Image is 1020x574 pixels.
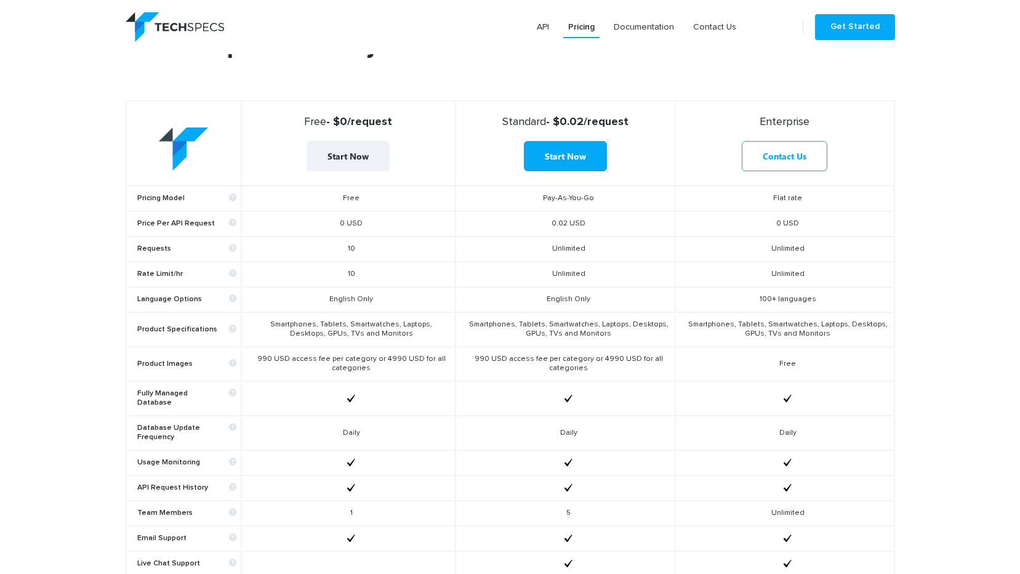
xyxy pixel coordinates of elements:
td: 990 USD access fee per category or 4990 USD for all categories [241,347,456,381]
b: Usage Monitoring [137,458,236,467]
h2: Choose a plan that fits your needs [126,36,895,100]
strong: - $0/request [247,115,450,129]
b: Database Update Frequency [137,424,236,442]
a: Start Now [307,141,390,171]
a: Get Started [815,14,895,40]
td: Daily [675,416,894,450]
b: Product Images [137,360,236,369]
span: Enterprise [760,116,809,127]
img: table-logo.png [159,127,208,171]
span: Standard [502,116,546,127]
td: English Only [241,287,456,312]
a: Pricing [563,16,600,38]
td: 0.02 USD [456,211,675,236]
b: Email Support [137,534,236,543]
td: Smartphones, Tablets, Smartwatches, Laptops, Desktops, GPUs, TVs and Monitors [456,312,675,347]
a: Contact Us [742,141,827,171]
td: 0 USD [241,211,456,236]
td: 10 [241,236,456,262]
td: Unlimited [675,501,894,526]
b: Requests [137,245,236,254]
strong: - $0.02/request [461,115,670,129]
a: Contact Us [688,16,741,38]
td: Free [241,186,456,212]
img: logo [126,12,224,42]
b: Rate Limit/hr [137,270,236,279]
b: Pricing Model [137,194,236,203]
td: Unlimited [456,262,675,287]
td: 5 [456,501,675,526]
b: Live Chat Support [137,559,236,568]
a: Documentation [609,16,679,38]
td: Unlimited [675,236,894,262]
td: Pay-As-You-Go [456,186,675,212]
td: 1 [241,501,456,526]
td: 10 [241,262,456,287]
td: Smartphones, Tablets, Smartwatches, Laptops, Desktops, GPUs, TVs and Monitors [675,312,894,347]
b: Team Members [137,509,236,518]
b: API Request History [137,483,236,493]
td: Flat rate [675,186,894,212]
b: Language Options [137,295,236,304]
td: Smartphones, Tablets, Smartwatches, Laptops, Desktops, GPUs, TVs and Monitors [241,312,456,347]
b: Price Per API Request [137,219,236,228]
td: Daily [241,416,456,450]
td: Daily [456,416,675,450]
td: Free [675,347,894,381]
td: Unlimited [675,262,894,287]
td: 100+ languages [675,287,894,312]
a: API [532,16,554,38]
td: 990 USD access fee per category or 4990 USD for all categories [456,347,675,381]
b: Fully Managed Database [137,389,236,408]
b: Product Specifications [137,325,236,334]
td: English Only [456,287,675,312]
span: Free [304,116,326,127]
a: Start Now [524,141,607,171]
td: 0 USD [675,211,894,236]
td: Unlimited [456,236,675,262]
